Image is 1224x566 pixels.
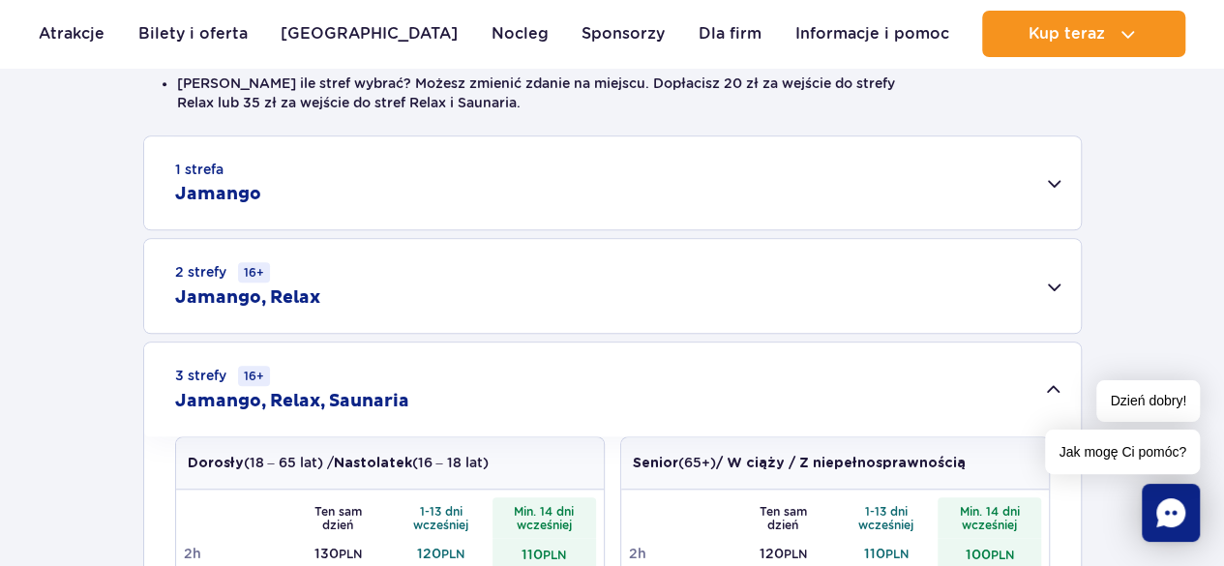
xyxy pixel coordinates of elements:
div: Chat [1142,484,1200,542]
small: PLN [885,547,909,561]
li: [PERSON_NAME] ile stref wybrać? Możesz zmienić zdanie na miejscu. Dopłacisz 20 zł za wejście do s... [177,74,1048,112]
strong: / W ciąży / Z niepełnosprawnością [716,457,966,470]
small: PLN [543,548,566,562]
a: [GEOGRAPHIC_DATA] [281,11,458,57]
small: 16+ [238,262,270,283]
a: Atrakcje [39,11,104,57]
strong: Senior [633,457,678,470]
a: Nocleg [492,11,549,57]
small: PLN [339,547,362,561]
small: 2 strefy [175,262,270,283]
small: 1 strefa [175,160,224,179]
h2: Jamango, Relax, Saunaria [175,390,409,413]
small: PLN [990,548,1013,562]
th: Ten sam dzień [286,497,390,538]
strong: Dorosły [188,457,244,470]
a: Informacje i pomoc [794,11,948,57]
th: Ten sam dzień [731,497,835,538]
small: 3 strefy [175,366,270,386]
small: PLN [441,547,464,561]
span: Kup teraz [1028,25,1104,43]
th: Min. 14 dni wcześniej [493,497,596,538]
h2: Jamango [175,183,261,206]
a: Bilety i oferta [138,11,248,57]
span: Dzień dobry! [1096,380,1200,422]
p: (18 – 65 lat) / (16 – 18 lat) [188,453,489,473]
span: Jak mogę Ci pomóc? [1045,430,1200,474]
small: 16+ [238,366,270,386]
p: (65+) [633,453,966,473]
small: PLN [784,547,807,561]
th: 1-13 dni wcześniej [835,497,939,538]
th: 1-13 dni wcześniej [390,497,493,538]
strong: Nastolatek [334,457,412,470]
a: Dla firm [699,11,761,57]
button: Kup teraz [982,11,1185,57]
th: Min. 14 dni wcześniej [938,497,1041,538]
h2: Jamango, Relax [175,286,320,310]
a: Sponsorzy [582,11,665,57]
